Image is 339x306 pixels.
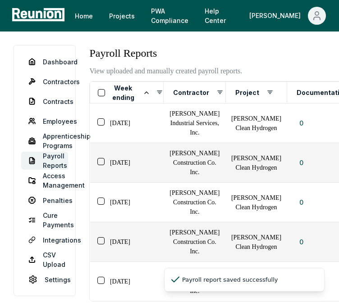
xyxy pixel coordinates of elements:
td: [PERSON_NAME] Construction Co. Inc. [164,262,226,301]
a: Apprenticeship Programs [21,132,68,150]
button: 0 [292,233,311,251]
a: Penalties [21,191,68,209]
button: 0 [292,193,311,211]
a: Employees [21,112,68,130]
a: Projects [102,7,142,25]
div: Payroll report saved successfully [182,275,278,284]
button: 0 [292,114,311,132]
div: [DATE] [96,196,164,209]
td: [PERSON_NAME] Construction Co. Inc. [164,222,226,262]
button: 0 [292,154,311,172]
div: [DATE] [96,156,164,169]
td: [PERSON_NAME] Construction Co. Inc. [164,183,226,222]
a: Settings [21,270,68,288]
a: Dashboard [21,53,68,71]
a: Help Center [197,7,233,25]
div: [DATE] [96,117,164,130]
a: Home [68,7,100,25]
a: PWA Compliance [144,7,196,25]
td: [PERSON_NAME] Industrial Services, Inc. [164,103,226,143]
button: Contractor [171,84,211,102]
div: [DATE] [96,235,164,248]
a: CSV Upload [21,251,68,269]
a: Integrations [21,231,68,249]
button: Project [234,84,261,102]
a: Cure Payments [21,211,68,229]
td: [PERSON_NAME] Construction Co. Inc. [164,143,226,183]
a: Contractors [21,72,68,90]
a: Payroll Reports [21,152,68,170]
td: [PERSON_NAME] Clean Hydrogen [226,143,287,183]
p: View uploaded and manually created payroll reports. [89,66,242,76]
a: Contracts [21,92,68,110]
a: Access Management [21,171,68,189]
td: [PERSON_NAME] Clean Hydrogen [226,183,287,222]
h3: Payroll Reports [89,45,242,61]
td: [PERSON_NAME] Clean Hydrogen [226,222,287,262]
button: Week ending [109,84,152,102]
div: [PERSON_NAME] [249,7,304,25]
div: [DATE] [96,275,164,288]
td: [PERSON_NAME] Clean Hydrogen [226,103,287,143]
button: [PERSON_NAME] [242,7,333,25]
